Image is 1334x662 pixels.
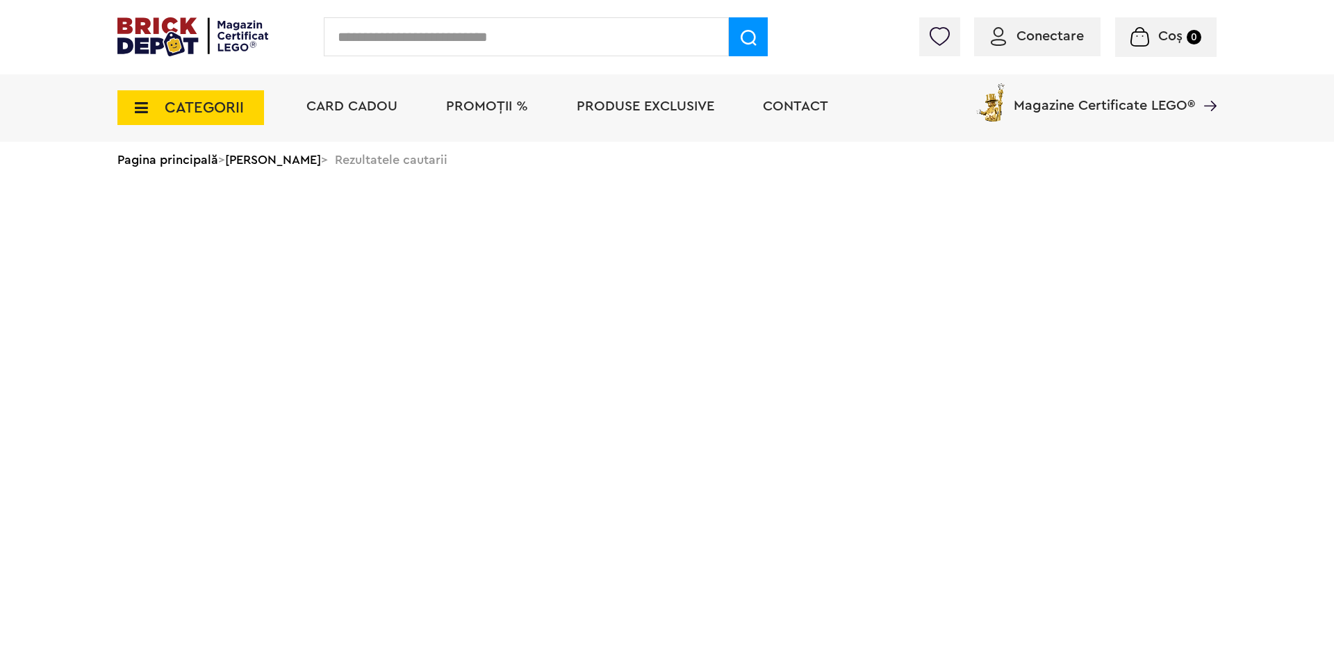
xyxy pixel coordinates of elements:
a: Card Cadou [306,99,397,113]
span: Coș [1158,29,1183,43]
span: CATEGORII [165,100,244,115]
a: PROMOȚII % [446,99,528,113]
span: Conectare [1016,29,1084,43]
a: Magazine Certificate LEGO® [1195,81,1217,94]
a: Conectare [991,29,1084,43]
a: Contact [763,99,828,113]
span: Magazine Certificate LEGO® [1014,81,1195,113]
a: [PERSON_NAME] [225,154,321,166]
a: Produse exclusive [577,99,714,113]
small: 0 [1187,30,1201,44]
div: > > Rezultatele cautarii [117,142,1217,178]
a: Pagina principală [117,154,218,166]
